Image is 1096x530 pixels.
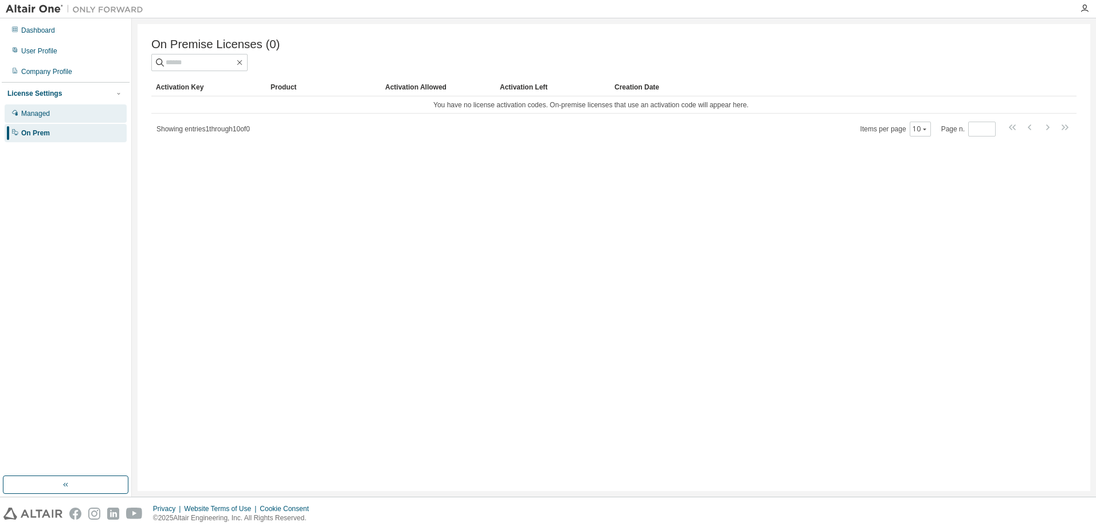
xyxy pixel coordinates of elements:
div: Product [271,78,376,96]
div: Creation Date [614,78,1026,96]
img: instagram.svg [88,508,100,520]
div: On Prem [21,128,50,138]
div: Activation Left [500,78,605,96]
span: Showing entries 1 through 10 of 0 [156,125,250,133]
button: 10 [913,124,928,134]
img: linkedin.svg [107,508,119,520]
img: Altair One [6,3,149,15]
span: Items per page [860,122,931,137]
img: youtube.svg [126,508,143,520]
div: Privacy [153,504,184,513]
div: User Profile [21,46,57,56]
img: altair_logo.svg [3,508,62,520]
img: facebook.svg [69,508,81,520]
div: Company Profile [21,67,72,76]
span: On Premise Licenses (0) [151,38,280,51]
td: You have no license activation codes. On-premise licenses that use an activation code will appear... [151,96,1031,114]
div: Dashboard [21,26,55,35]
div: Cookie Consent [260,504,315,513]
div: License Settings [7,89,62,98]
div: Activation Key [156,78,261,96]
div: Managed [21,109,50,118]
div: Website Terms of Use [184,504,260,513]
span: Page n. [941,122,996,137]
div: Activation Allowed [385,78,491,96]
p: © 2025 Altair Engineering, Inc. All Rights Reserved. [153,513,316,523]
